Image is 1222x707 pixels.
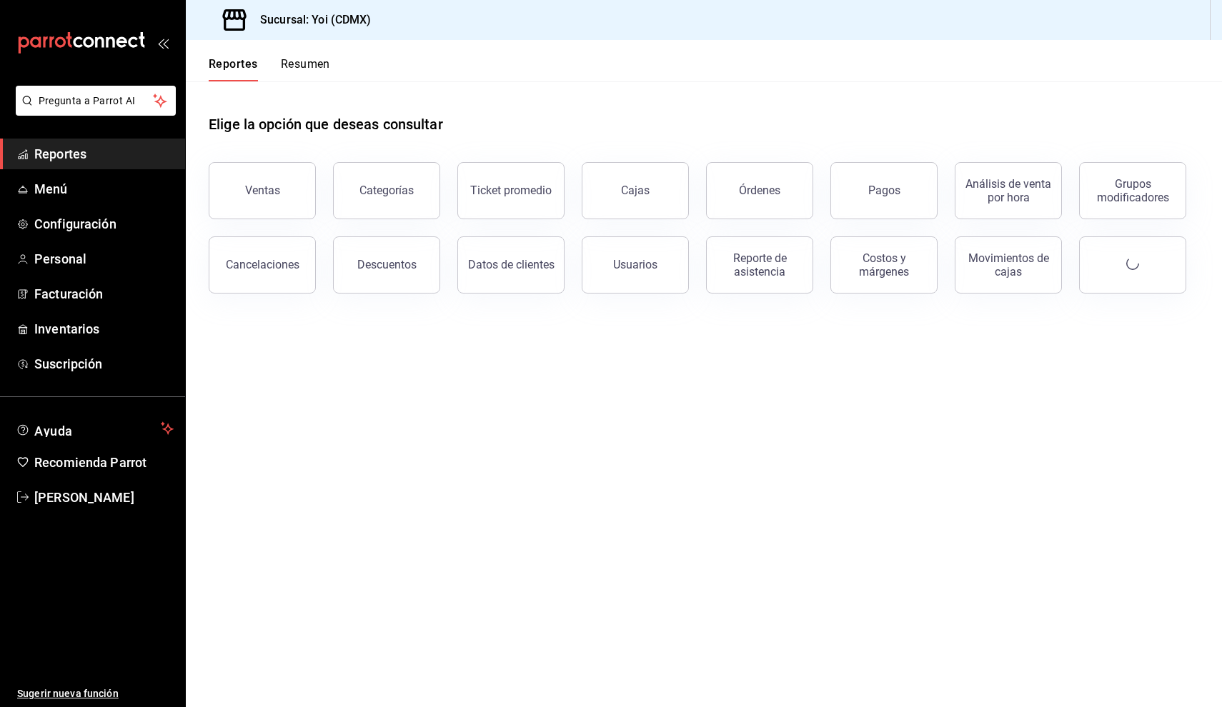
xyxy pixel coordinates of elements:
span: Inventarios [34,319,174,339]
button: Ticket promedio [457,162,565,219]
div: Grupos modificadores [1088,177,1177,204]
div: navigation tabs [209,57,330,81]
div: Ventas [245,184,280,197]
button: Descuentos [333,236,440,294]
div: Cajas [621,184,650,197]
div: Cancelaciones [226,258,299,271]
div: Categorías [359,184,414,197]
button: Reportes [209,57,258,81]
a: Pregunta a Parrot AI [10,104,176,119]
div: Movimientos de cajas [964,251,1053,279]
button: Costos y márgenes [830,236,938,294]
button: Usuarios [582,236,689,294]
span: Pregunta a Parrot AI [39,94,154,109]
div: Datos de clientes [468,258,555,271]
button: Ventas [209,162,316,219]
div: Análisis de venta por hora [964,177,1053,204]
div: Descuentos [357,258,417,271]
div: Usuarios [613,258,657,271]
button: Pregunta a Parrot AI [16,86,176,116]
div: Reporte de asistencia [715,251,804,279]
div: Costos y márgenes [840,251,928,279]
span: Menú [34,179,174,199]
span: Facturación [34,284,174,304]
span: [PERSON_NAME] [34,488,174,507]
div: Órdenes [739,184,780,197]
span: Ayuda [34,420,155,437]
button: Resumen [281,57,330,81]
button: Reporte de asistencia [706,236,813,294]
span: Reportes [34,144,174,164]
button: Grupos modificadores [1079,162,1186,219]
h3: Sucursal: Yoi (CDMX) [249,11,372,29]
div: Ticket promedio [470,184,552,197]
button: Movimientos de cajas [955,236,1062,294]
span: Suscripción [34,354,174,373]
button: open_drawer_menu [157,37,169,49]
span: Personal [34,249,174,269]
h1: Elige la opción que deseas consultar [209,114,443,135]
button: Datos de clientes [457,236,565,294]
button: Cajas [582,162,689,219]
button: Categorías [333,162,440,219]
button: Pagos [830,162,938,219]
button: Cancelaciones [209,236,316,294]
div: Pagos [868,184,900,197]
button: Órdenes [706,162,813,219]
span: Recomienda Parrot [34,453,174,472]
button: Análisis de venta por hora [955,162,1062,219]
span: Configuración [34,214,174,234]
span: Sugerir nueva función [17,686,174,701]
